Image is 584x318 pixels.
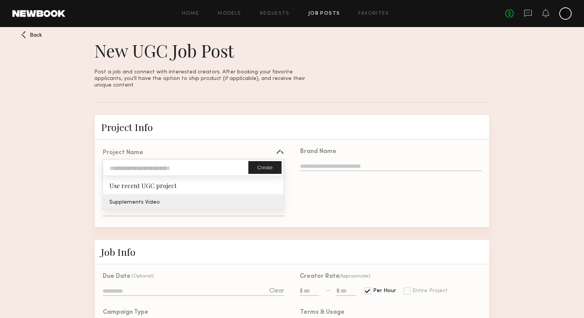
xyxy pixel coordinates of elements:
[300,309,345,316] div: Terms & Usage
[101,121,153,133] span: Project Info
[103,176,284,194] div: Use recent UGC project
[103,150,143,156] div: Project Name
[373,288,396,294] div: Per Hour
[300,149,336,155] div: Brand Name
[358,11,389,16] a: Favorites
[308,11,340,16] a: Job Posts
[338,274,370,279] div: (Approximate)
[300,274,340,280] div: Creator Rate
[94,39,308,62] h1: New UGC Job Post
[182,11,199,16] a: Home
[103,194,284,209] div: Supplements Video
[260,11,290,16] a: Requests
[131,274,154,279] div: (Optional)
[103,274,131,280] div: Due Date
[30,33,42,38] span: Back
[217,11,241,16] a: Models
[248,161,282,174] button: Create
[269,288,284,294] div: Clear
[101,245,136,258] span: Job Info
[103,309,148,316] div: Campaign Type
[413,288,448,294] div: Entire Project
[94,69,308,88] p: Post a job and connect with interested creators. After booking your favorite applicants, you’ll h...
